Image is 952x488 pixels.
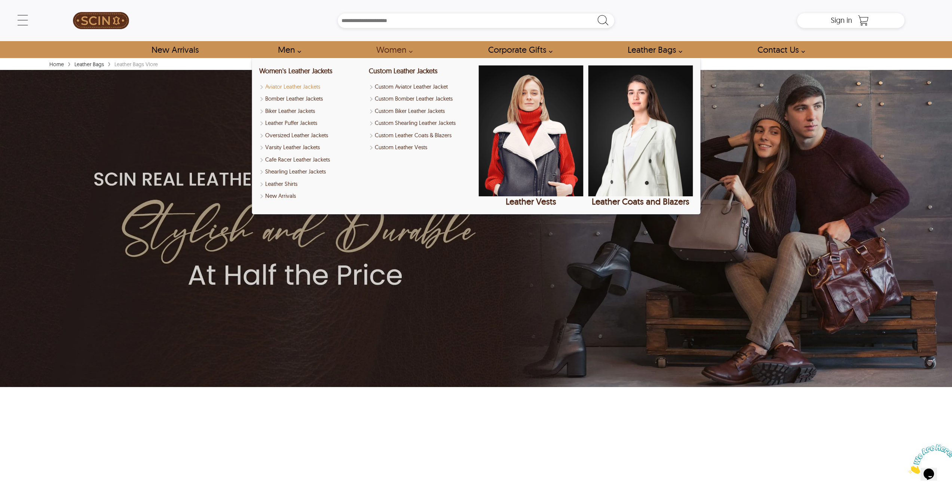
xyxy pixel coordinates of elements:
[368,41,417,58] a: Shop Women Leather Jackets
[619,41,686,58] a: Shop Leather Bags
[108,57,111,70] span: ›
[73,4,129,37] img: SCIN
[259,67,333,75] a: Shop Women Leather Jackets
[369,67,438,75] a: Shop Custom Leather Jackets
[369,95,474,103] a: Shop Custom Bomber Leather Jackets
[259,192,364,200] a: Shop New Arrivals
[588,65,693,207] a: Shop Leather Coats and Blazers
[143,41,207,58] a: Shop New Arrivals
[478,65,583,207] a: Shop Leather Vests
[48,4,154,37] a: SCIN
[831,15,852,25] span: Sign in
[369,119,474,128] a: Shop Custom Shearling Leather Jackets
[259,143,364,152] a: Shop Varsity Leather Jackets
[831,18,852,24] a: Sign in
[480,41,557,58] a: Shop Leather Corporate Gifts
[369,83,474,91] a: Shop Custom Aviator Leather Jacket
[259,156,364,164] a: Shop Women Cafe Racer Leather Jackets
[906,441,952,477] iframe: chat widget
[3,3,49,33] img: Chat attention grabber
[48,61,66,68] a: Home
[259,131,364,140] a: Shop Oversized Leather Jackets
[749,41,809,58] a: contact-us
[369,143,474,152] a: Shop Custom Leather Vests
[269,41,305,58] a: shop men's leather jackets
[68,57,71,70] span: ›
[73,61,106,68] a: Leather Bags
[856,15,871,26] a: Shopping Cart
[113,61,160,68] div: Leather Bags Vlore
[588,196,693,207] div: Leather Coats and Blazers
[478,65,583,196] img: Shop Leather Vests
[259,119,364,128] a: Shop Leather Puffer Jackets
[369,107,474,116] a: Shop Custom Biker Leather Jackets
[369,131,474,140] a: Shop Custom Leather Coats & Blazers
[259,168,364,176] a: Shop Women Shearling Leather Jackets
[259,95,364,103] a: Shop Women Bomber Leather Jackets
[478,196,583,207] div: Leather Vests
[259,83,364,91] a: Shop Women Aviator Leather Jackets
[259,180,364,188] a: Shop Leather Shirts
[588,65,693,196] img: Shop Leather Coats and Blazers
[259,107,364,116] a: Shop Women Biker Leather Jackets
